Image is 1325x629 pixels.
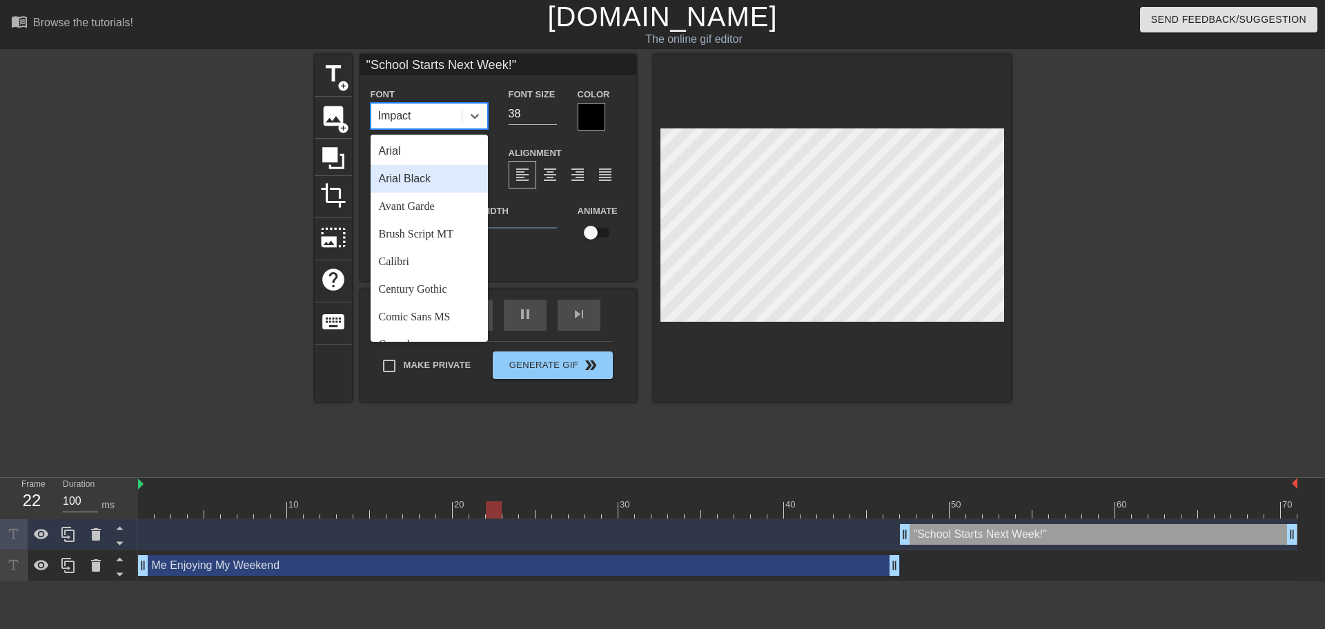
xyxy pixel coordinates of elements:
[320,61,346,87] span: title
[21,488,42,513] div: 22
[498,357,607,374] span: Generate Gif
[371,248,488,275] div: Calibri
[371,220,488,248] div: Brush Script MT
[1151,11,1306,28] span: Send Feedback/Suggestion
[371,165,488,193] div: Arial Black
[1285,528,1299,541] span: drag_handle
[371,137,488,165] div: Arial
[1292,478,1297,489] img: bound-end.png
[33,17,133,28] div: Browse the tutorials!
[320,224,346,251] span: photo_size_select_large
[11,13,28,30] span: menu_book
[547,1,777,32] a: [DOMAIN_NAME]
[378,108,411,124] div: Impact
[136,559,150,572] span: drag_handle
[569,166,586,183] span: format_align_right
[371,193,488,220] div: Avant Garde
[1117,498,1129,512] div: 60
[371,303,488,331] div: Comic Sans MS
[320,182,346,209] span: crop
[785,498,798,512] div: 40
[887,559,901,572] span: drag_handle
[578,88,610,101] label: Color
[320,103,346,129] span: image
[509,146,562,160] label: Alignment
[1282,498,1295,512] div: 70
[951,498,963,512] div: 50
[1140,7,1317,32] button: Send Feedback/Suggestion
[404,358,471,372] span: Make Private
[578,204,618,218] label: Animate
[101,498,115,512] div: ms
[517,306,533,322] span: pause
[371,331,488,358] div: Consolas
[320,309,346,335] span: keyboard
[63,481,95,489] label: Duration
[898,528,912,541] span: drag_handle
[337,122,349,134] span: add_circle
[620,498,632,512] div: 30
[571,306,587,322] span: skip_next
[509,88,556,101] label: Font Size
[454,498,467,512] div: 20
[449,31,939,48] div: The online gif editor
[371,88,395,101] label: Font
[320,267,346,293] span: help
[11,478,52,518] div: Frame
[514,166,531,183] span: format_align_left
[337,80,349,92] span: add_circle
[597,166,614,183] span: format_align_justify
[542,166,558,183] span: format_align_center
[288,498,301,512] div: 10
[371,275,488,303] div: Century Gothic
[493,351,612,379] button: Generate Gif
[11,13,133,35] a: Browse the tutorials!
[582,357,599,374] span: double_arrow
